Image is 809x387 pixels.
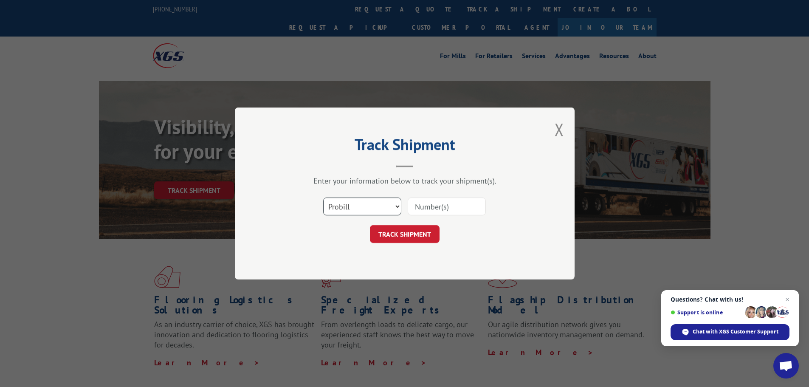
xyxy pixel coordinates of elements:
[370,225,440,243] button: TRACK SHIPMENT
[693,328,778,336] span: Chat with XGS Customer Support
[408,198,486,215] input: Number(s)
[671,309,742,316] span: Support is online
[671,296,789,303] span: Questions? Chat with us!
[671,324,789,340] div: Chat with XGS Customer Support
[555,118,564,141] button: Close modal
[782,294,792,305] span: Close chat
[277,176,532,186] div: Enter your information below to track your shipment(s).
[277,138,532,155] h2: Track Shipment
[773,353,799,379] div: Open chat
